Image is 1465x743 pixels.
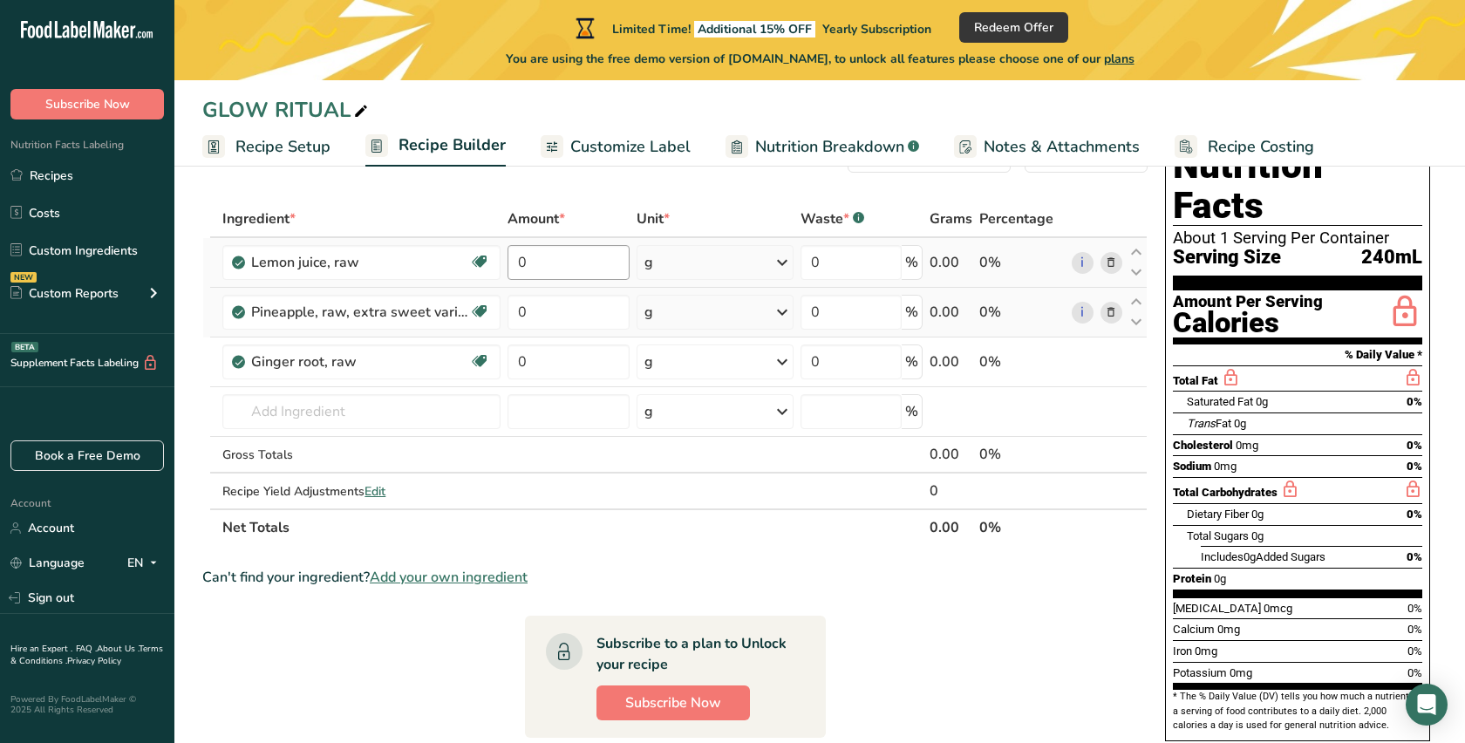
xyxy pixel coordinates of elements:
[1173,229,1422,247] div: About 1 Serving Per Container
[10,548,85,578] a: Language
[202,567,1148,588] div: Can't find your ingredient?
[930,208,972,229] span: Grams
[1407,508,1422,521] span: 0%
[508,208,565,229] span: Amount
[726,127,919,167] a: Nutrition Breakdown
[1217,623,1240,636] span: 0mg
[10,284,119,303] div: Custom Reports
[222,394,501,429] input: Add Ingredient
[202,127,330,167] a: Recipe Setup
[637,208,670,229] span: Unit
[979,351,1065,372] div: 0%
[251,302,469,323] div: Pineapple, raw, extra sweet variety
[930,444,972,465] div: 0.00
[1173,460,1211,473] span: Sodium
[1173,310,1323,336] div: Calories
[222,446,501,464] div: Gross Totals
[1187,417,1231,430] span: Fat
[1407,644,1422,658] span: 0%
[1264,602,1292,615] span: 0mcg
[1187,508,1249,521] span: Dietary Fiber
[10,440,164,471] a: Book a Free Demo
[10,89,164,119] button: Subscribe Now
[1251,529,1264,542] span: 0g
[1214,460,1237,473] span: 0mg
[67,655,121,667] a: Privacy Policy
[801,208,864,229] div: Waste
[1195,644,1217,658] span: 0mg
[1173,644,1192,658] span: Iron
[644,252,653,273] div: g
[976,508,1068,545] th: 0%
[930,351,972,372] div: 0.00
[959,12,1068,43] button: Redeem Offer
[1407,602,1422,615] span: 0%
[644,302,653,323] div: g
[1173,344,1422,365] section: % Daily Value *
[1214,572,1226,585] span: 0g
[979,208,1053,229] span: Percentage
[506,50,1135,68] span: You are using the free demo version of [DOMAIN_NAME], to unlock all features please choose one of...
[694,21,815,37] span: Additional 15% OFF
[1244,550,1256,563] span: 0g
[1234,417,1246,430] span: 0g
[365,483,385,500] span: Edit
[235,135,330,159] span: Recipe Setup
[979,252,1065,273] div: 0%
[541,127,691,167] a: Customize Label
[399,133,506,157] span: Recipe Builder
[755,135,904,159] span: Nutrition Breakdown
[1173,247,1281,269] span: Serving Size
[1173,602,1261,615] span: [MEDICAL_DATA]
[251,252,469,273] div: Lemon juice, raw
[202,94,371,126] div: GLOW RITUAL
[1407,550,1422,563] span: 0%
[1173,294,1323,310] div: Amount Per Serving
[1173,690,1422,733] section: * The % Daily Value (DV) tells you how much a nutrient in a serving of food contributes to a dail...
[930,302,972,323] div: 0.00
[644,401,653,422] div: g
[251,351,469,372] div: Ginger root, raw
[10,694,164,715] div: Powered By FoodLabelMaker © 2025 All Rights Reserved
[222,482,501,501] div: Recipe Yield Adjustments
[1173,374,1218,387] span: Total Fat
[596,685,750,720] button: Subscribe Now
[127,553,164,574] div: EN
[1251,508,1264,521] span: 0g
[45,95,130,113] span: Subscribe Now
[644,351,653,372] div: g
[1175,127,1314,167] a: Recipe Costing
[1173,666,1227,679] span: Potassium
[979,302,1065,323] div: 0%
[1072,252,1094,274] a: i
[954,127,1140,167] a: Notes & Attachments
[1208,135,1314,159] span: Recipe Costing
[1173,572,1211,585] span: Protein
[979,444,1065,465] div: 0%
[596,633,791,675] div: Subscribe to a plan to Unlock your recipe
[1187,529,1249,542] span: Total Sugars
[97,643,139,655] a: About Us .
[1407,623,1422,636] span: 0%
[926,508,976,545] th: 0.00
[1173,623,1215,636] span: Calcium
[1407,439,1422,452] span: 0%
[1407,395,1422,408] span: 0%
[1201,550,1325,563] span: Includes Added Sugars
[10,272,37,283] div: NEW
[1173,486,1278,499] span: Total Carbohydrates
[370,567,528,588] span: Add your own ingredient
[822,21,931,37] span: Yearly Subscription
[219,508,926,545] th: Net Totals
[365,126,506,167] a: Recipe Builder
[1173,146,1422,226] h1: Nutrition Facts
[572,17,931,38] div: Limited Time!
[1361,247,1422,269] span: 240mL
[1104,51,1135,67] span: plans
[10,643,72,655] a: Hire an Expert .
[1407,460,1422,473] span: 0%
[1230,666,1252,679] span: 0mg
[1173,439,1233,452] span: Cholesterol
[1406,684,1448,726] div: Open Intercom Messenger
[974,18,1053,37] span: Redeem Offer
